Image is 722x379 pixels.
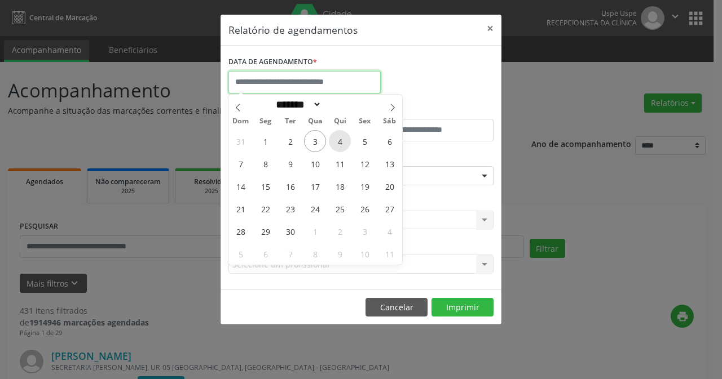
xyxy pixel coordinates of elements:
span: Setembro 28, 2025 [230,220,252,242]
span: Setembro 19, 2025 [354,175,376,197]
span: Setembro 16, 2025 [279,175,301,197]
span: Setembro 20, 2025 [378,175,400,197]
span: Outubro 2, 2025 [329,220,351,242]
span: Qui [328,118,353,125]
span: Setembro 15, 2025 [254,175,276,197]
span: Sex [353,118,377,125]
span: Setembro 11, 2025 [329,153,351,175]
span: Setembro 9, 2025 [279,153,301,175]
span: Outubro 3, 2025 [354,220,376,242]
span: Setembro 14, 2025 [230,175,252,197]
span: Outubro 1, 2025 [304,220,326,242]
span: Setembro 17, 2025 [304,175,326,197]
span: Outubro 6, 2025 [254,243,276,265]
button: Imprimir [432,298,494,317]
button: Close [479,15,501,42]
label: DATA DE AGENDAMENTO [228,53,317,71]
span: Outubro 4, 2025 [378,220,400,242]
span: Setembro 29, 2025 [254,220,276,242]
span: Setembro 3, 2025 [304,130,326,152]
span: Setembro 22, 2025 [254,198,276,220]
span: Setembro 23, 2025 [279,198,301,220]
span: Setembro 13, 2025 [378,153,400,175]
span: Outubro 10, 2025 [354,243,376,265]
span: Outubro 5, 2025 [230,243,252,265]
span: Dom [228,118,253,125]
select: Month [272,99,322,110]
input: Year [322,99,359,110]
span: Outubro 8, 2025 [304,243,326,265]
span: Seg [253,118,278,125]
span: Sáb [377,118,402,125]
span: Ter [278,118,303,125]
span: Setembro 4, 2025 [329,130,351,152]
span: Outubro 11, 2025 [378,243,400,265]
span: Outubro 9, 2025 [329,243,351,265]
span: Setembro 2, 2025 [279,130,301,152]
span: Agosto 31, 2025 [230,130,252,152]
span: Setembro 26, 2025 [354,198,376,220]
span: Setembro 7, 2025 [230,153,252,175]
span: Setembro 12, 2025 [354,153,376,175]
span: Setembro 21, 2025 [230,198,252,220]
span: Setembro 18, 2025 [329,175,351,197]
span: Setembro 1, 2025 [254,130,276,152]
span: Setembro 30, 2025 [279,220,301,242]
span: Setembro 25, 2025 [329,198,351,220]
span: Setembro 5, 2025 [354,130,376,152]
span: Setembro 8, 2025 [254,153,276,175]
span: Setembro 6, 2025 [378,130,400,152]
h5: Relatório de agendamentos [228,23,358,37]
span: Setembro 10, 2025 [304,153,326,175]
span: Setembro 24, 2025 [304,198,326,220]
button: Cancelar [366,298,428,317]
label: ATÉ [364,101,494,119]
span: Setembro 27, 2025 [378,198,400,220]
span: Qua [303,118,328,125]
span: Outubro 7, 2025 [279,243,301,265]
